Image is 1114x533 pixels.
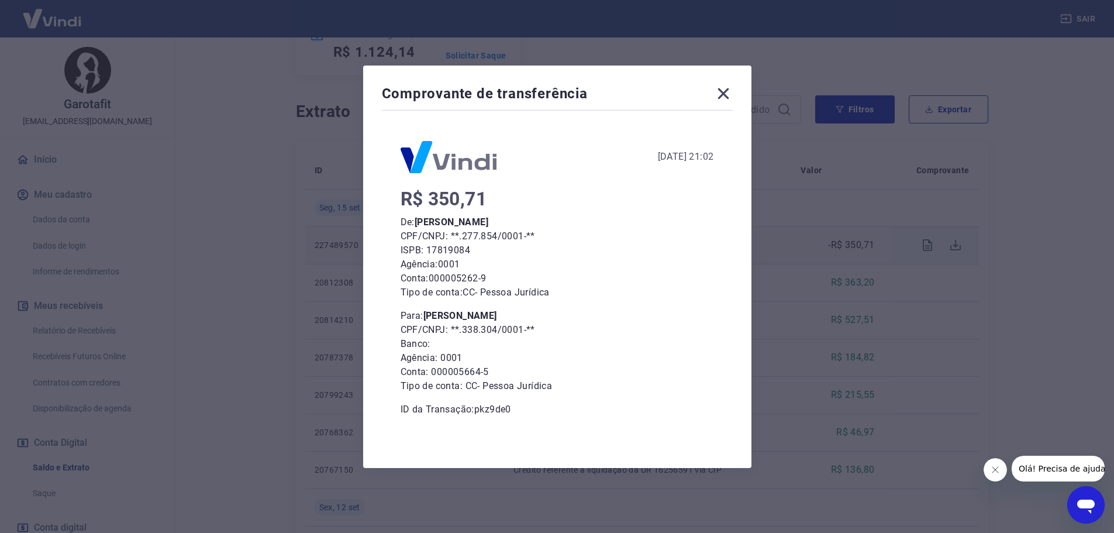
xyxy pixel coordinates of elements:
[401,403,714,417] p: ID da Transação: pkz9de0
[415,216,488,228] b: [PERSON_NAME]
[401,337,714,351] p: Banco:
[401,257,714,271] p: Agência: 0001
[1067,486,1105,524] iframe: Botão para abrir a janela de mensagens
[401,379,714,393] p: Tipo de conta: CC - Pessoa Jurídica
[401,323,714,337] p: CPF/CNPJ: **.338.304/0001-**
[401,351,714,365] p: Agência: 0001
[401,188,487,210] span: R$ 350,71
[401,271,714,286] p: Conta: 000005262-9
[401,243,714,257] p: ISPB: 17819084
[401,229,714,243] p: CPF/CNPJ: **.277.854/0001-**
[401,365,714,379] p: Conta: 000005664-5
[7,8,98,18] span: Olá! Precisa de ajuda?
[984,458,1007,482] iframe: Fechar mensagem
[1012,456,1105,482] iframe: Mensagem da empresa
[401,309,714,323] p: Para:
[401,141,496,173] img: Logo
[423,310,497,321] b: [PERSON_NAME]
[401,286,714,300] p: Tipo de conta: CC - Pessoa Jurídica
[382,84,733,108] div: Comprovante de transferência
[658,150,714,164] div: [DATE] 21:02
[401,215,714,229] p: De:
